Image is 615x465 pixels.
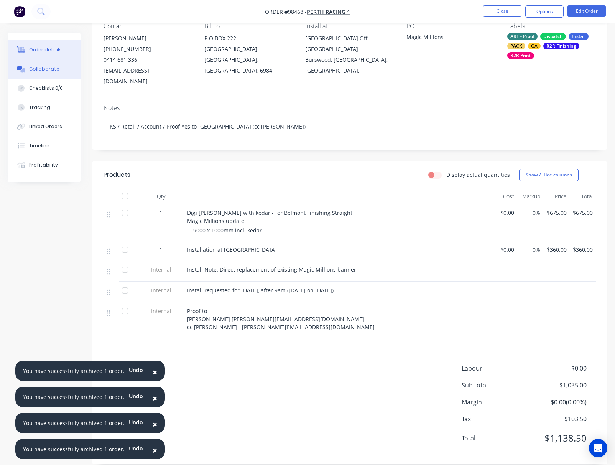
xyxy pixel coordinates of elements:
div: [EMAIL_ADDRESS][DOMAIN_NAME] [104,65,192,87]
button: Undo [125,417,147,428]
div: Dispatch [540,33,566,40]
span: × [153,367,157,378]
span: 1 [160,209,163,217]
div: Labels [507,23,596,30]
div: [GEOGRAPHIC_DATA] Off [GEOGRAPHIC_DATA] [305,33,394,54]
button: Order details [8,40,81,59]
span: 9000 x 1000mm incl. kedar [193,227,262,234]
div: Checklists 0/0 [29,85,63,92]
div: Products [104,170,130,180]
div: You have successfully archived 1 order. [23,445,125,453]
div: PACK [507,43,525,49]
div: P O BOX 222[GEOGRAPHIC_DATA], [GEOGRAPHIC_DATA], [GEOGRAPHIC_DATA], 6984 [204,33,293,76]
span: Tax [462,414,530,424]
span: Installation at [GEOGRAPHIC_DATA] [187,246,277,253]
button: Options [525,5,564,18]
div: You have successfully archived 1 order. [23,419,125,427]
span: $0.00 [494,246,514,254]
div: Burswood, [GEOGRAPHIC_DATA], [GEOGRAPHIC_DATA], [305,54,394,76]
button: Undo [125,443,147,454]
div: Bill to [204,23,293,30]
button: Edit Order [567,5,606,17]
button: Tracking [8,98,81,117]
div: Price [543,189,570,204]
div: Total [570,189,596,204]
button: Undo [125,364,147,376]
button: Profitability [8,155,81,175]
button: Close [145,415,165,434]
span: Total [462,434,530,443]
span: $1,138.50 [530,431,587,445]
span: Install requested for [DATE], after 9am ([DATE] on [DATE]) [187,287,334,294]
button: Close [483,5,521,17]
div: [PHONE_NUMBER] [104,44,192,54]
button: Timeline [8,136,81,155]
div: Collaborate [29,66,59,73]
span: Internal [141,265,181,274]
div: P O BOX 222 [204,33,293,44]
div: PO [406,23,495,30]
div: You have successfully archived 1 order. [23,393,125,401]
button: Close [145,441,165,460]
div: Install [569,33,589,40]
span: 0% [520,246,541,254]
div: R2R Print [507,52,534,59]
div: KS / Retail / Account / Proof Yes to [GEOGRAPHIC_DATA] (cc [PERSON_NAME]) [104,115,596,138]
span: $675.00 [573,209,593,217]
div: [GEOGRAPHIC_DATA] Off [GEOGRAPHIC_DATA]Burswood, [GEOGRAPHIC_DATA], [GEOGRAPHIC_DATA], [305,33,394,76]
span: Internal [141,307,181,315]
div: Contact [104,23,192,30]
span: Margin [462,397,530,407]
span: Labour [462,364,530,373]
div: [PERSON_NAME][PHONE_NUMBER]0414 681 336[EMAIL_ADDRESS][DOMAIN_NAME] [104,33,192,87]
div: QA [528,43,541,49]
span: Internal [141,286,181,294]
img: Factory [14,6,25,17]
span: 0% [520,209,541,217]
button: Close [145,363,165,381]
div: Timeline [29,142,49,149]
span: $0.00 ( 0.00 %) [530,397,587,407]
span: Install Note: Direct replacement of existing Magic Millions banner [187,266,356,273]
div: [GEOGRAPHIC_DATA], [GEOGRAPHIC_DATA], [GEOGRAPHIC_DATA], 6984 [204,44,293,76]
button: Collaborate [8,59,81,79]
label: Display actual quantities [446,171,510,179]
div: [PERSON_NAME] [104,33,192,44]
button: Show / Hide columns [519,169,579,181]
span: Digi [PERSON_NAME] with kedar - for Belmont Finishing Straight Magic Millions update [187,209,352,224]
span: $0.00 [530,364,587,373]
span: × [153,445,157,456]
span: $360.00 [573,246,593,254]
div: Notes [104,104,596,112]
span: × [153,419,157,430]
a: Perth Racing ^ [307,8,350,15]
button: Undo [125,391,147,402]
span: $360.00 [546,246,567,254]
div: Tracking [29,104,50,111]
span: Order #98468 - [265,8,307,15]
span: × [153,393,157,404]
div: Install at [305,23,394,30]
button: Close [145,389,165,407]
div: Cost [491,189,517,204]
div: ART - Proof [507,33,538,40]
span: Proof to [PERSON_NAME] [PERSON_NAME][EMAIL_ADDRESS][DOMAIN_NAME] cc [PERSON_NAME] - [PERSON_NAME]... [187,307,375,331]
span: 1 [160,246,163,254]
div: 0414 681 336 [104,54,192,65]
div: Profitability [29,162,58,168]
button: Checklists 0/0 [8,79,81,98]
div: R2R Finishing [543,43,579,49]
span: $0.00 [494,209,514,217]
span: Sub total [462,381,530,390]
span: $675.00 [546,209,567,217]
div: Markup [517,189,544,204]
span: $1,035.00 [530,381,587,390]
div: You have successfully archived 1 order. [23,367,125,375]
span: $103.50 [530,414,587,424]
div: Linked Orders [29,123,62,130]
div: Magic Millions [406,33,495,44]
div: Open Intercom Messenger [589,439,607,457]
div: Qty [138,189,184,204]
div: Order details [29,46,62,53]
